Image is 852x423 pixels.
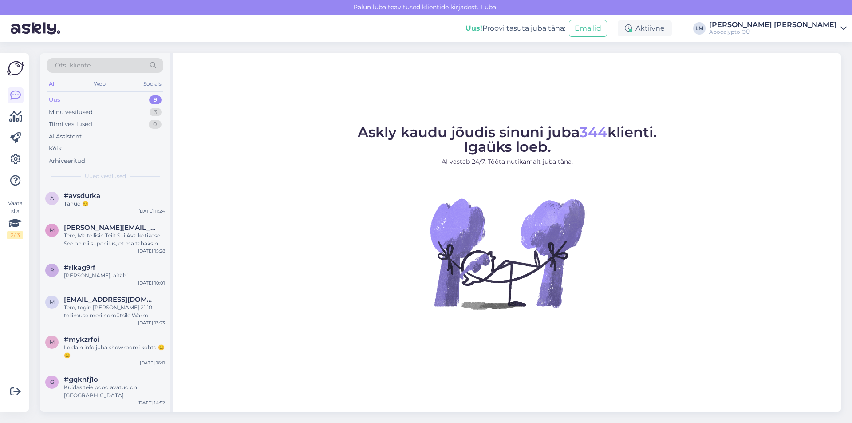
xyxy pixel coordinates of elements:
[64,224,156,232] span: margit.valdmann@gmail.com
[64,192,100,200] span: #avsdurka
[138,399,165,406] div: [DATE] 14:52
[138,280,165,286] div: [DATE] 10:01
[709,21,847,36] a: [PERSON_NAME] [PERSON_NAME]Apocalypto OÜ
[50,339,55,345] span: m
[50,227,55,233] span: m
[142,78,163,90] div: Socials
[49,132,82,141] div: AI Assistent
[64,344,165,360] div: Leidain info juba showroomi kohta 😊😊
[64,383,165,399] div: Kuidas teie pood avatud on [GEOGRAPHIC_DATA]
[7,199,23,239] div: Vaata siia
[150,108,162,117] div: 3
[358,123,657,155] span: Askly kaudu jõudis sinuni juba klienti. Igaüks loeb.
[64,296,156,304] span: marikatapasia@gmail.com
[50,299,55,305] span: m
[47,78,57,90] div: All
[64,336,99,344] span: #mykzrfoi
[85,172,126,180] span: Uued vestlused
[49,108,93,117] div: Minu vestlused
[427,174,587,333] img: No Chat active
[64,232,165,248] div: Tere, Ma tellisin Teilt Sui Ava kotikese. See on nii super ilus, et ma tahaksin tellida ühe veel,...
[465,24,482,32] b: Uus!
[569,20,607,37] button: Emailid
[50,195,54,202] span: a
[64,272,165,280] div: [PERSON_NAME], aitäh!
[149,120,162,129] div: 0
[49,144,62,153] div: Kõik
[64,304,165,320] div: Tere, tegin [PERSON_NAME] 21.10 tellimuse meriinomütsile Warm Taupe, kas saaksin selle ümber vahe...
[49,95,60,104] div: Uus
[49,120,92,129] div: Tiimi vestlused
[64,376,98,383] span: #gqknfj1o
[64,264,95,272] span: #rlkag9rf
[138,208,165,214] div: [DATE] 11:24
[149,95,162,104] div: 9
[465,23,565,34] div: Proovi tasuta juba täna:
[358,157,657,166] p: AI vastab 24/7. Tööta nutikamalt juba täna.
[138,320,165,326] div: [DATE] 13:23
[49,157,85,166] div: Arhiveeritud
[64,200,165,208] div: Tänud ☺️
[50,267,54,273] span: r
[92,78,107,90] div: Web
[709,21,837,28] div: [PERSON_NAME] [PERSON_NAME]
[478,3,499,11] span: Luba
[709,28,837,36] div: Apocalypto OÜ
[140,360,165,366] div: [DATE] 16:11
[618,20,672,36] div: Aktiivne
[580,123,607,141] span: 344
[693,22,706,35] div: LM
[138,248,165,254] div: [DATE] 15:28
[50,379,54,385] span: g
[7,60,24,77] img: Askly Logo
[7,231,23,239] div: 2 / 3
[55,61,91,70] span: Otsi kliente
